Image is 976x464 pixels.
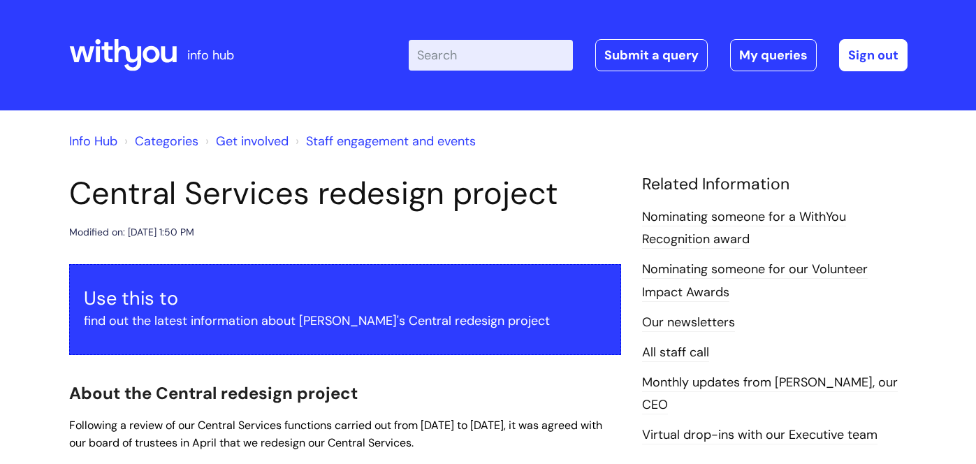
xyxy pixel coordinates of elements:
[839,39,908,71] a: Sign out
[84,310,606,332] p: find out the latest information about [PERSON_NAME]'s Central redesign project
[642,261,868,301] a: Nominating someone for our Volunteer Impact Awards
[69,175,621,212] h1: Central Services redesign project
[292,130,476,152] li: Staff engagement and events
[135,133,198,150] a: Categories
[69,382,358,404] span: About the Central redesign project
[642,314,735,332] a: Our newsletters
[409,39,908,71] div: | -
[216,133,289,150] a: Get involved
[409,40,573,71] input: Search
[595,39,708,71] a: Submit a query
[642,374,898,414] a: Monthly updates from [PERSON_NAME], our CEO
[306,133,476,150] a: Staff engagement and events
[642,426,877,444] a: Virtual drop-ins with our Executive team
[69,133,117,150] a: Info Hub
[202,130,289,152] li: Get involved
[642,344,709,362] a: All staff call
[730,39,817,71] a: My queries
[642,175,908,194] h4: Related Information
[69,418,602,450] span: Following a review of our Central Services functions carried out from [DATE] to [DATE], it was ag...
[121,130,198,152] li: Solution home
[187,44,234,66] p: info hub
[69,224,194,241] div: Modified on: [DATE] 1:50 PM
[642,208,846,249] a: Nominating someone for a WithYou Recognition award
[84,287,606,310] h3: Use this to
